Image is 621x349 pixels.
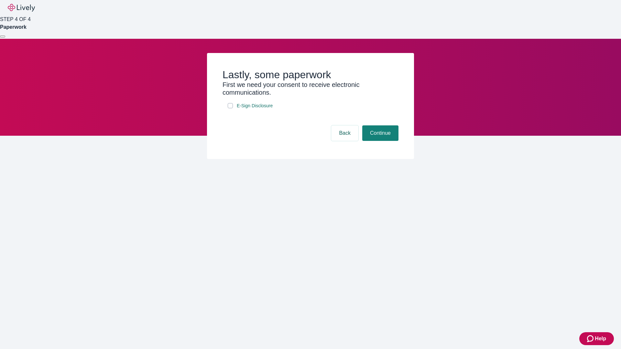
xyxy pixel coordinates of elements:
button: Continue [362,125,398,141]
span: E-Sign Disclosure [237,102,273,109]
a: e-sign disclosure document [235,102,274,110]
button: Zendesk support iconHelp [579,332,614,345]
span: Help [595,335,606,343]
img: Lively [8,4,35,12]
h2: Lastly, some paperwork [223,69,398,81]
button: Back [331,125,358,141]
svg: Zendesk support icon [587,335,595,343]
h3: First we need your consent to receive electronic communications. [223,81,398,96]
